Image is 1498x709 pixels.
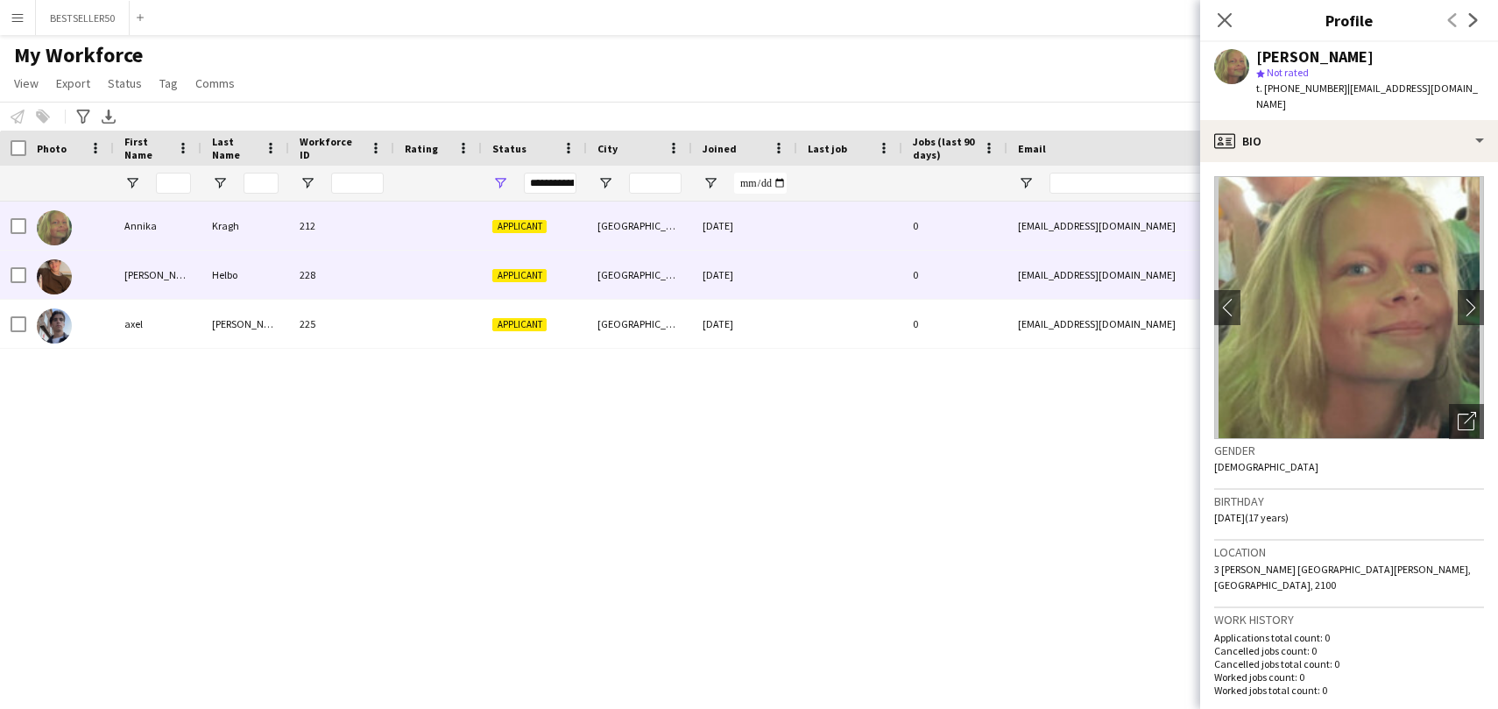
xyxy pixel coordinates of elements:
span: City [597,142,618,155]
button: BESTSELLER50 [36,1,130,35]
span: Photo [37,142,67,155]
input: Last Name Filter Input [244,173,279,194]
img: Anton Helbo [37,259,72,294]
span: First Name [124,135,170,161]
span: [DEMOGRAPHIC_DATA] [1214,460,1318,473]
span: Tag [159,75,178,91]
a: Export [49,72,97,95]
img: Annika Kragh [37,210,72,245]
span: Status [108,75,142,91]
div: [GEOGRAPHIC_DATA] [587,251,692,299]
span: Rating [405,142,438,155]
div: [EMAIL_ADDRESS][DOMAIN_NAME] [1007,202,1358,250]
p: Worked jobs total count: 0 [1214,684,1484,697]
p: Cancelled jobs count: 0 [1214,644,1484,657]
a: Comms [188,72,242,95]
span: Applicant [492,318,547,331]
div: Bio [1200,120,1498,162]
a: Status [101,72,149,95]
h3: Gender [1214,443,1484,458]
input: First Name Filter Input [156,173,191,194]
span: 3 [PERSON_NAME] [GEOGRAPHIC_DATA][PERSON_NAME], [GEOGRAPHIC_DATA], 2100 [1214,563,1471,592]
span: Workforce ID [300,135,363,161]
div: [PERSON_NAME] [1256,49,1374,65]
h3: Birthday [1214,493,1484,509]
div: 228 [289,251,394,299]
div: [GEOGRAPHIC_DATA] [587,300,692,348]
div: Open photos pop-in [1449,404,1484,439]
span: Last job [808,142,847,155]
div: 0 [902,300,1007,348]
div: [GEOGRAPHIC_DATA] [587,202,692,250]
span: [DATE] (17 years) [1214,511,1289,524]
div: [PERSON_NAME] [201,300,289,348]
div: Helbo [201,251,289,299]
div: [EMAIL_ADDRESS][DOMAIN_NAME] [1007,251,1358,299]
button: Open Filter Menu [124,175,140,191]
h3: Location [1214,544,1484,560]
a: View [7,72,46,95]
button: Open Filter Menu [597,175,613,191]
app-action-btn: Advanced filters [73,106,94,127]
span: My Workforce [14,42,143,68]
span: Last Name [212,135,258,161]
div: 0 [902,251,1007,299]
button: Open Filter Menu [300,175,315,191]
button: Open Filter Menu [703,175,718,191]
input: Workforce ID Filter Input [331,173,384,194]
div: Annika [114,202,201,250]
img: axel heilmann helbo [37,308,72,344]
div: [EMAIL_ADDRESS][DOMAIN_NAME] [1007,300,1358,348]
h3: Profile [1200,9,1498,32]
input: City Filter Input [629,173,682,194]
button: Open Filter Menu [1018,175,1034,191]
div: [DATE] [692,300,797,348]
span: Status [492,142,526,155]
app-action-btn: Export XLSX [98,106,119,127]
span: Applicant [492,269,547,282]
span: Export [56,75,90,91]
span: Joined [703,142,737,155]
span: Jobs (last 90 days) [913,135,976,161]
p: Applications total count: 0 [1214,631,1484,644]
button: Open Filter Menu [212,175,228,191]
span: Email [1018,142,1046,155]
div: Kragh [201,202,289,250]
span: Comms [195,75,235,91]
span: Not rated [1267,66,1309,79]
img: Crew avatar or photo [1214,176,1484,439]
span: t. [PHONE_NUMBER] [1256,82,1347,95]
input: Email Filter Input [1049,173,1347,194]
div: [DATE] [692,202,797,250]
span: | [EMAIL_ADDRESS][DOMAIN_NAME] [1256,82,1478,110]
span: Applicant [492,220,547,233]
p: Worked jobs count: 0 [1214,670,1484,684]
div: 225 [289,300,394,348]
p: Cancelled jobs total count: 0 [1214,657,1484,670]
button: Open Filter Menu [492,175,508,191]
div: [PERSON_NAME] [114,251,201,299]
a: Tag [152,72,185,95]
div: 0 [902,202,1007,250]
div: [DATE] [692,251,797,299]
h3: Work history [1214,612,1484,627]
div: axel [114,300,201,348]
div: 212 [289,202,394,250]
span: View [14,75,39,91]
input: Joined Filter Input [734,173,787,194]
